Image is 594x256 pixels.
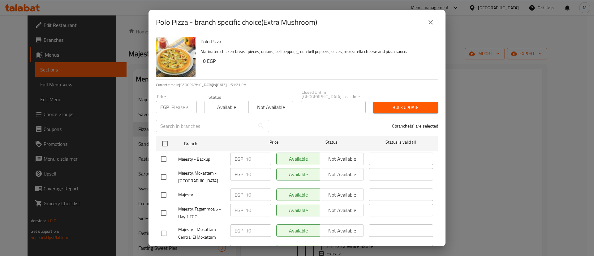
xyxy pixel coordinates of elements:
span: Available [207,103,246,112]
input: Search in branches [156,120,255,132]
h6: 0 EGP [203,57,433,65]
span: Majesty, Tagammoa 5 - Hay 1 TGO [178,205,225,221]
h6: Polo Pizza [200,37,433,46]
button: close [423,15,438,30]
span: Not available [251,103,291,112]
span: Bulk update [378,104,433,111]
span: Status [299,138,364,146]
span: Majesty [178,191,225,199]
span: Majesty, Mokattam - [GEOGRAPHIC_DATA] [178,169,225,185]
input: Please enter price [246,168,271,180]
h2: Polo Pizza - branch specific choice(Extra Mushroom) [156,17,317,27]
span: Price [253,138,295,146]
input: Please enter price [246,153,271,165]
span: Majesty - Mokattam - Central El Mokattam [178,226,225,241]
p: EGP [235,191,243,198]
button: Not available [248,101,293,113]
button: Bulk update [373,102,438,113]
p: Marinated chicken breast pieces, onions, bell pepper, green bell peppers, olives, mozzarella chee... [200,48,433,55]
p: 0 branche(s) are selected [392,123,438,129]
input: Please enter price [171,101,197,113]
p: EGP [160,103,169,111]
p: Current time in [GEOGRAPHIC_DATA] is [DATE] 1:51:21 PM [156,82,438,88]
p: EGP [235,206,243,214]
p: EGP [235,155,243,163]
p: EGP [235,171,243,178]
img: Polo Pizza [156,37,196,77]
input: Please enter price [246,189,271,201]
span: Majesty - Backup [178,155,225,163]
input: Please enter price [246,224,271,237]
input: Please enter price [246,204,271,216]
button: Available [204,101,249,113]
span: Status is valid till [369,138,433,146]
p: EGP [235,227,243,234]
span: Branch [184,140,248,148]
